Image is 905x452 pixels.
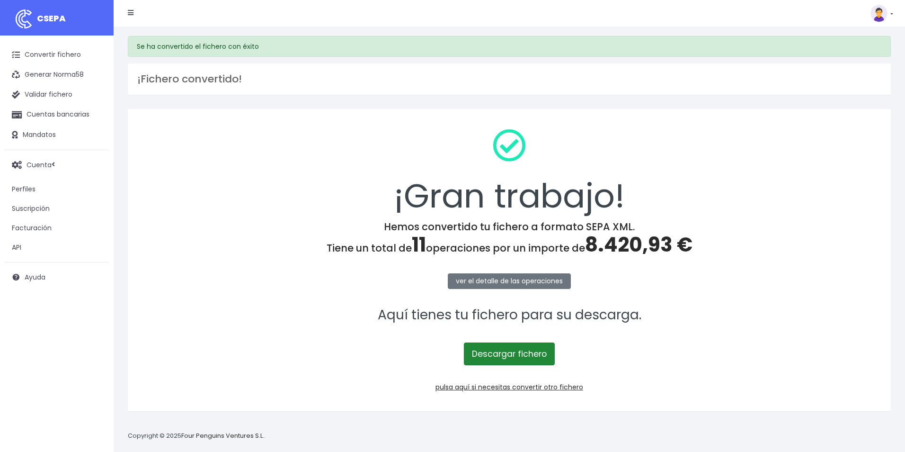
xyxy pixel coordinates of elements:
[5,238,109,257] a: API
[585,231,692,259] span: 8.420,93 €
[137,73,881,85] h3: ¡Fichero convertido!
[5,45,109,65] a: Convertir fichero
[128,36,891,57] div: Se ha convertido el fichero con éxito
[5,125,109,145] a: Mandatos
[870,5,887,22] img: profile
[5,199,109,218] a: Suscripción
[435,382,583,392] a: pulsa aquí si necesitas convertir otro fichero
[5,65,109,85] a: Generar Norma58
[5,155,109,175] a: Cuenta
[5,105,109,125] a: Cuentas bancarias
[25,272,45,282] span: Ayuda
[448,273,571,289] a: ver el detalle de las operaciones
[27,160,52,169] span: Cuenta
[12,7,35,31] img: logo
[140,121,878,221] div: ¡Gran trabajo!
[5,267,109,287] a: Ayuda
[464,343,555,365] a: Descargar fichero
[181,431,264,440] a: Four Penguins Ventures S.L.
[5,218,109,238] a: Facturación
[37,12,66,24] span: CSEPA
[5,85,109,105] a: Validar fichero
[140,305,878,326] p: Aquí tienes tu fichero para su descarga.
[5,180,109,199] a: Perfiles
[140,221,878,257] h4: Hemos convertido tu fichero a formato SEPA XML. Tiene un total de operaciones por un importe de
[412,231,426,259] span: 11
[128,431,266,441] p: Copyright © 2025 .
